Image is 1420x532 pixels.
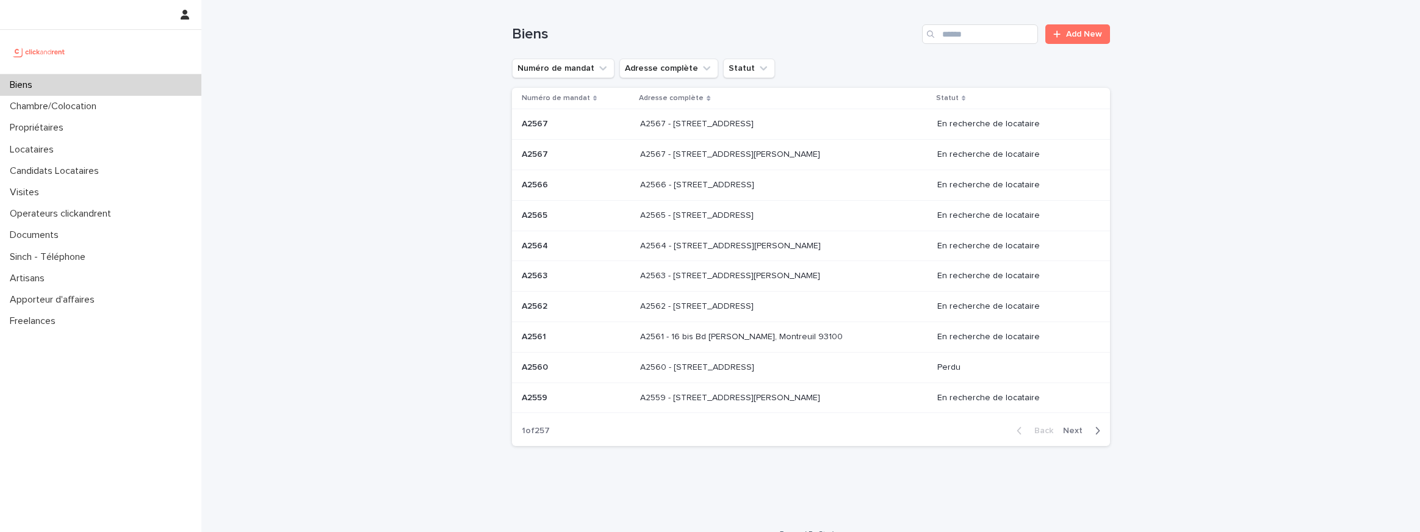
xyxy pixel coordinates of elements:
span: Add New [1066,30,1102,38]
p: Adresse complète [639,92,704,105]
input: Search [922,24,1038,44]
p: En recherche de locataire [937,332,1090,342]
p: A2567 - [STREET_ADDRESS] [640,117,756,129]
p: Numéro de mandat [522,92,590,105]
p: Perdu [937,362,1090,373]
p: A2567 [522,117,550,129]
p: A2566 - [STREET_ADDRESS] [640,178,757,190]
p: Artisans [5,273,54,284]
p: En recherche de locataire [937,393,1090,403]
p: En recherche de locataire [937,271,1090,281]
p: A2561 - 16 bis Bd [PERSON_NAME], Montreuil 93100 [640,329,845,342]
tr: A2565A2565 A2565 - [STREET_ADDRESS]A2565 - [STREET_ADDRESS] En recherche de locataire [512,200,1110,231]
button: Next [1058,425,1110,436]
button: Adresse complète [619,59,718,78]
p: Documents [5,229,68,241]
p: En recherche de locataire [937,210,1090,221]
p: Freelances [5,315,65,327]
p: A2563 - 781 Avenue de Monsieur Teste, Montpellier 34070 [640,268,823,281]
p: A2559 - [STREET_ADDRESS][PERSON_NAME] [640,390,823,403]
tr: A2561A2561 A2561 - 16 bis Bd [PERSON_NAME], Montreuil 93100A2561 - 16 bis Bd [PERSON_NAME], Montr... [512,322,1110,352]
p: A2566 [522,178,550,190]
p: Sinch - Téléphone [5,251,95,263]
span: Next [1063,426,1090,435]
p: Locataires [5,144,63,156]
p: Apporteur d'affaires [5,294,104,306]
p: Biens [5,79,42,91]
p: A2567 [522,147,550,160]
p: Propriétaires [5,122,73,134]
button: Numéro de mandat [512,59,614,78]
p: A2562 - [STREET_ADDRESS] [640,299,756,312]
tr: A2562A2562 A2562 - [STREET_ADDRESS]A2562 - [STREET_ADDRESS] En recherche de locataire [512,292,1110,322]
p: A2563 [522,268,550,281]
button: Statut [723,59,775,78]
span: Back [1027,426,1053,435]
tr: A2567A2567 A2567 - [STREET_ADDRESS][PERSON_NAME]A2567 - [STREET_ADDRESS][PERSON_NAME] En recherch... [512,140,1110,170]
p: A2565 - [STREET_ADDRESS] [640,208,756,221]
p: Candidats Locataires [5,165,109,177]
button: Back [1007,425,1058,436]
p: A2561 [522,329,549,342]
p: A2560 [522,360,550,373]
p: A2559 [522,390,550,403]
p: Operateurs clickandrent [5,208,121,220]
p: A2564 [522,239,550,251]
tr: A2563A2563 A2563 - [STREET_ADDRESS][PERSON_NAME]A2563 - [STREET_ADDRESS][PERSON_NAME] En recherch... [512,261,1110,292]
p: 1 of 257 [512,416,560,446]
p: Statut [936,92,959,105]
tr: A2564A2564 A2564 - [STREET_ADDRESS][PERSON_NAME]A2564 - [STREET_ADDRESS][PERSON_NAME] En recherch... [512,231,1110,261]
p: A2560 - [STREET_ADDRESS] [640,360,757,373]
p: A2565 [522,208,550,221]
tr: A2560A2560 A2560 - [STREET_ADDRESS]A2560 - [STREET_ADDRESS] Perdu [512,352,1110,383]
a: Add New [1045,24,1109,44]
p: En recherche de locataire [937,180,1090,190]
p: En recherche de locataire [937,241,1090,251]
h1: Biens [512,26,918,43]
tr: A2559A2559 A2559 - [STREET_ADDRESS][PERSON_NAME]A2559 - [STREET_ADDRESS][PERSON_NAME] En recherch... [512,383,1110,413]
tr: A2566A2566 A2566 - [STREET_ADDRESS]A2566 - [STREET_ADDRESS] En recherche de locataire [512,170,1110,200]
p: A2567 - [STREET_ADDRESS][PERSON_NAME] [640,147,823,160]
img: UCB0brd3T0yccxBKYDjQ [10,40,69,64]
p: A2564 - [STREET_ADDRESS][PERSON_NAME] [640,239,823,251]
p: A2562 [522,299,550,312]
p: Visites [5,187,49,198]
p: En recherche de locataire [937,119,1090,129]
p: En recherche de locataire [937,149,1090,160]
tr: A2567A2567 A2567 - [STREET_ADDRESS]A2567 - [STREET_ADDRESS] En recherche de locataire [512,109,1110,140]
p: En recherche de locataire [937,301,1090,312]
p: Chambre/Colocation [5,101,106,112]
